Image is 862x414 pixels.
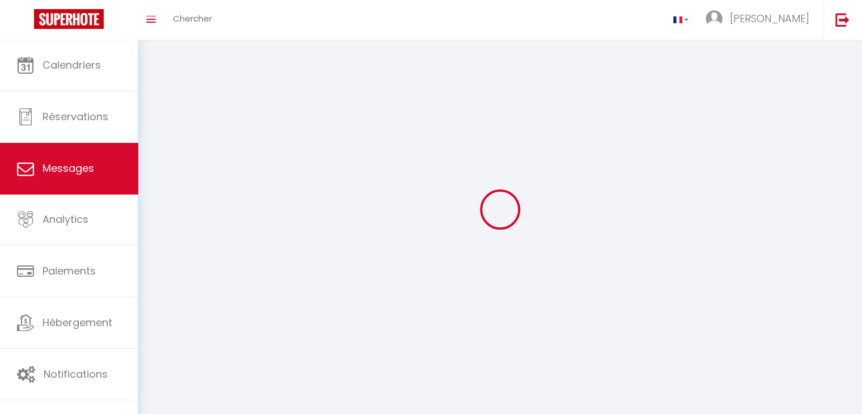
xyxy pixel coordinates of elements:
[34,9,104,29] img: Super Booking
[173,12,212,24] span: Chercher
[44,367,108,381] span: Notifications
[43,161,94,175] span: Messages
[43,109,108,124] span: Réservations
[706,10,723,27] img: ...
[43,58,101,72] span: Calendriers
[730,11,809,26] span: [PERSON_NAME]
[43,212,88,226] span: Analytics
[835,12,850,27] img: logout
[43,315,112,329] span: Hébergement
[43,264,96,278] span: Paiements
